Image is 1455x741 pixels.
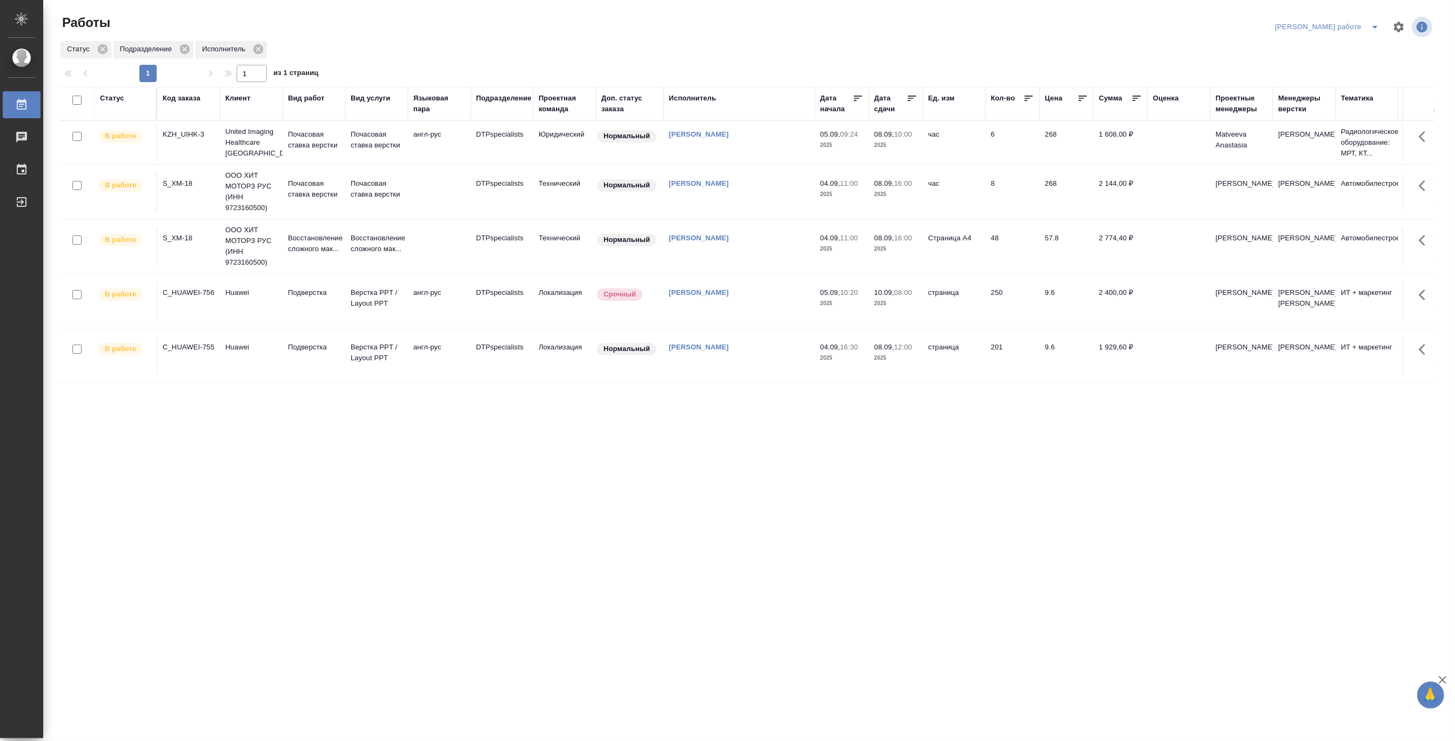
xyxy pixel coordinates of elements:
[105,289,136,300] p: В работе
[288,233,340,254] p: Восстановление сложного мак...
[820,179,840,187] p: 04.09,
[1412,173,1438,199] button: Здесь прячутся важные кнопки
[923,124,985,161] td: час
[163,287,214,298] div: C_HUAWEI-756
[288,342,340,353] p: Подверстка
[471,227,533,265] td: DTPspecialists
[1094,124,1148,161] td: 1 608,00 ₽
[923,227,985,265] td: Страница А4
[163,233,214,244] div: S_XM-18
[408,282,471,320] td: англ-рус
[163,342,214,353] div: C_HUAWEI-755
[97,178,151,193] div: Исполнитель выполняет работу
[1216,93,1268,114] div: Проектные менеджеры
[288,129,340,151] p: Почасовая ставка верстки
[539,93,591,114] div: Проектная команда
[840,179,858,187] p: 11:00
[97,233,151,247] div: Исполнитель выполняет работу
[820,353,863,363] p: 2025
[1040,336,1094,374] td: 9.6
[413,93,465,114] div: Языковая пара
[1278,342,1330,353] p: [PERSON_NAME]
[874,298,917,309] p: 2025
[874,234,894,242] p: 08.09,
[225,93,250,104] div: Клиент
[820,298,863,309] p: 2025
[820,234,840,242] p: 04.09,
[1386,14,1412,40] span: Настроить таблицу
[351,129,403,151] p: Почасовая ставка верстки
[225,170,277,213] p: ООО ХИТ МОТОРЗ РУС (ИНН 9723160500)
[1040,227,1094,265] td: 57.8
[1341,287,1393,298] p: ИТ + маркетинг
[1272,18,1386,36] div: split button
[533,173,596,211] td: Технический
[840,288,858,297] p: 10:20
[894,288,912,297] p: 08:00
[985,173,1040,211] td: 8
[840,234,858,242] p: 11:00
[1417,682,1444,709] button: 🙏
[1412,17,1434,37] span: Посмотреть информацию
[894,234,912,242] p: 16:00
[985,124,1040,161] td: 6
[100,93,124,104] div: Статус
[225,126,277,159] p: United Imaging Healthcare [GEOGRAPHIC_DATA]
[105,180,136,191] p: В работе
[820,343,840,351] p: 04.09,
[1341,126,1393,159] p: Радиологическое оборудование: МРТ, КТ...
[1422,684,1440,706] span: 🙏
[1210,227,1273,265] td: [PERSON_NAME]
[874,343,894,351] p: 08.09,
[928,93,955,104] div: Ед. изм
[1341,233,1393,244] p: Автомобилестроение
[471,124,533,161] td: DTPspecialists
[840,343,858,351] p: 16:30
[1094,227,1148,265] td: 2 774,40 ₽
[1094,336,1148,374] td: 1 929,60 ₽
[604,180,650,191] p: Нормальный
[985,336,1040,374] td: 201
[471,173,533,211] td: DTPspecialists
[533,282,596,320] td: Локализация
[1210,282,1273,320] td: [PERSON_NAME]
[669,343,729,351] a: [PERSON_NAME]
[408,336,471,374] td: англ-рус
[97,342,151,356] div: Исполнитель выполняет работу
[163,178,214,189] div: S_XM-18
[874,93,907,114] div: Дата сдачи
[351,178,403,200] p: Почасовая ставка верстки
[163,93,200,104] div: Код заказа
[273,66,319,82] span: из 1 страниц
[669,234,729,242] a: [PERSON_NAME]
[820,130,840,138] p: 05.09,
[985,227,1040,265] td: 48
[59,14,110,31] span: Работы
[120,44,176,55] p: Подразделение
[1341,342,1393,353] p: ИТ + маркетинг
[105,131,136,142] p: В работе
[113,41,193,58] div: Подразделение
[225,225,277,268] p: ООО ХИТ МОТОРЗ РУС (ИНН 9723160500)
[874,353,917,363] p: 2025
[874,288,894,297] p: 10.09,
[97,287,151,302] div: Исполнитель выполняет работу
[1278,287,1330,309] p: [PERSON_NAME], [PERSON_NAME]
[1099,93,1122,104] div: Сумма
[533,336,596,374] td: Локализация
[476,93,532,104] div: Подразделение
[163,129,214,140] div: KZH_UIHK-3
[820,93,853,114] div: Дата начала
[601,93,658,114] div: Доп. статус заказа
[196,41,267,58] div: Исполнитель
[351,287,403,309] p: Верстка PPT / Layout PPT
[1278,233,1330,244] p: [PERSON_NAME]
[991,93,1015,104] div: Кол-во
[874,140,917,151] p: 2025
[471,336,533,374] td: DTPspecialists
[533,124,596,161] td: Юридический
[820,189,863,200] p: 2025
[1094,173,1148,211] td: 2 144,00 ₽
[1278,93,1330,114] div: Менеджеры верстки
[669,288,729,297] a: [PERSON_NAME]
